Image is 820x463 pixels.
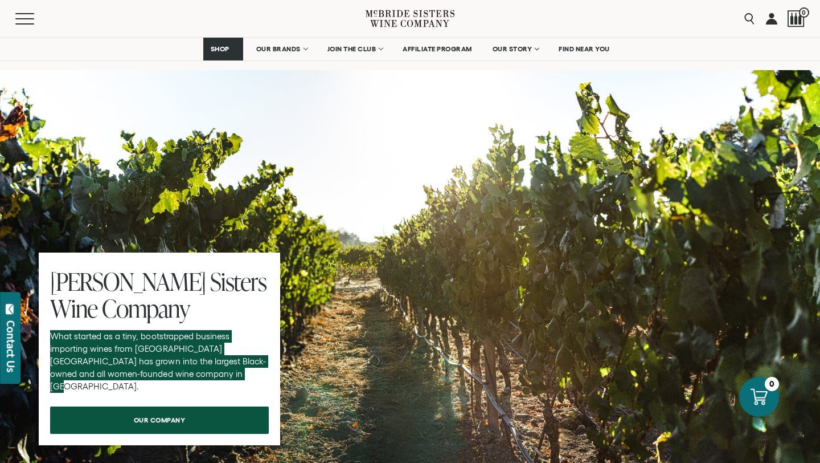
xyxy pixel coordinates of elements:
[210,265,266,298] span: Sisters
[15,13,56,25] button: Mobile Menu Trigger
[485,38,546,60] a: OUR STORY
[203,38,243,60] a: SHOP
[559,45,610,53] span: FIND NEAR YOU
[50,265,206,298] span: [PERSON_NAME]
[551,38,617,60] a: FIND NEAR YOU
[256,45,301,53] span: OUR BRANDS
[102,291,190,325] span: Company
[327,45,376,53] span: JOIN THE CLUB
[114,409,206,431] span: our company
[50,407,269,434] a: our company
[799,7,809,18] span: 0
[320,38,390,60] a: JOIN THE CLUB
[765,377,779,391] div: 0
[493,45,532,53] span: OUR STORY
[50,291,97,325] span: Wine
[50,330,269,393] p: What started as a tiny, bootstrapped business importing wines from [GEOGRAPHIC_DATA] [GEOGRAPHIC_...
[5,320,17,372] div: Contact Us
[211,45,230,53] span: SHOP
[395,38,479,60] a: AFFILIATE PROGRAM
[403,45,472,53] span: AFFILIATE PROGRAM
[249,38,314,60] a: OUR BRANDS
